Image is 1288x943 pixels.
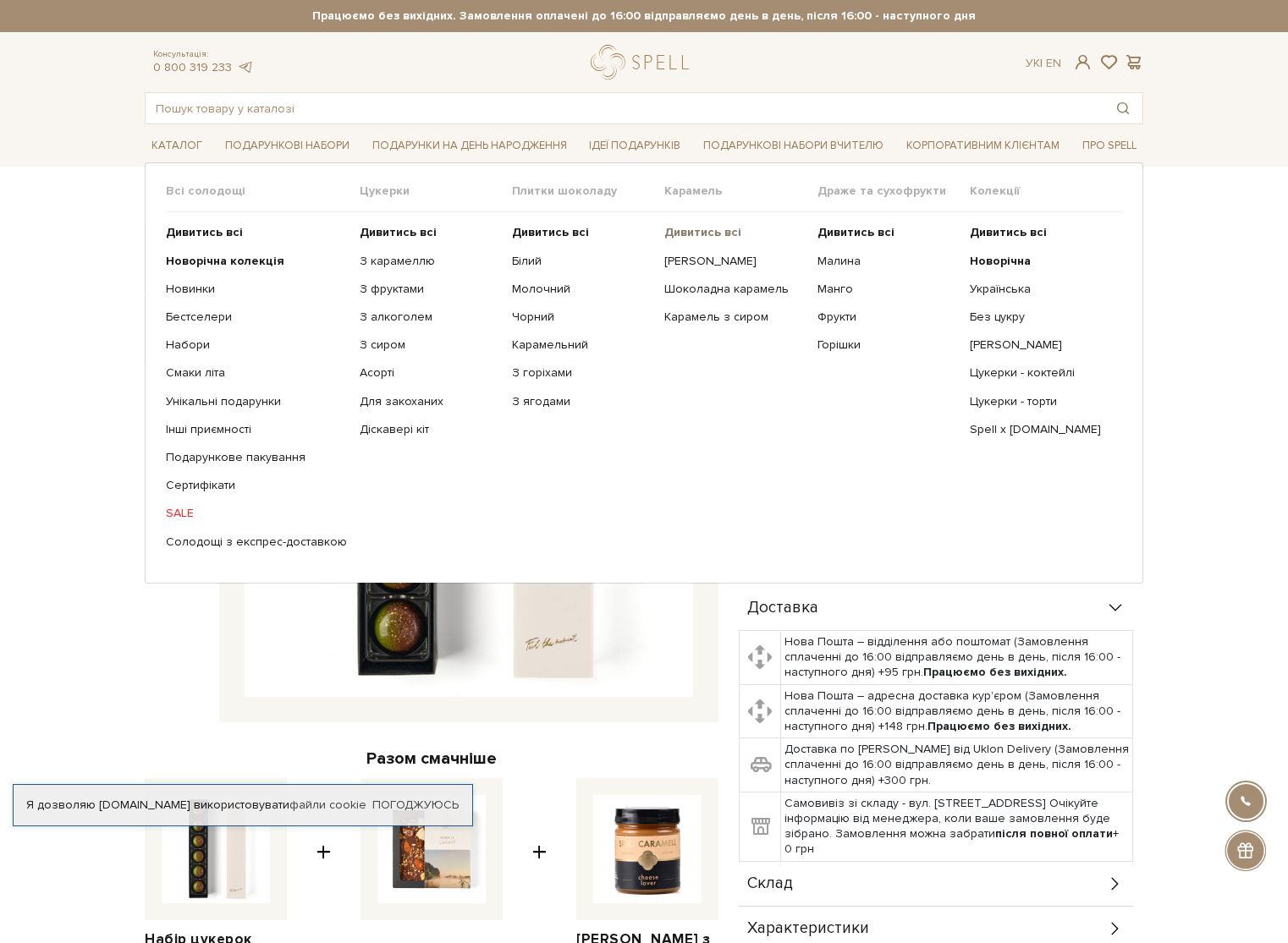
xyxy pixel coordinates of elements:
td: Самовивіз зі складу - вул. [STREET_ADDRESS] Очікуйте інформацію від менеджера, коли ваше замовлен... [780,792,1133,861]
a: Інші приємності [166,422,347,437]
a: Цукерки - торти [970,394,1109,409]
a: [PERSON_NAME] [664,254,804,269]
b: Дивитись всі [360,225,437,239]
a: Spell x [DOMAIN_NAME] [970,422,1109,437]
img: Карамель з Камамбером, 250 г [593,795,702,903]
a: Цукерки - коктейлі [970,365,1109,381]
span: Карамель [664,184,817,199]
a: файли cookie [289,798,366,812]
div: Ук [1026,56,1061,71]
a: Подарункові набори [218,133,356,159]
a: Смаки літа [166,365,347,381]
a: logo [591,45,696,79]
span: Характеристики [747,921,869,936]
a: З ягодами [512,394,652,409]
a: Новорічна колекція [166,254,347,269]
a: Дивитись всі [664,225,804,240]
td: Нова Пошта – адресна доставка кур'єром (Замовлення сплаченні до 16:00 відправляємо день в день, п... [780,684,1133,738]
a: Унікальні подарунки [166,394,347,409]
img: Набір цукерок KYIV CAKE (Київський торт) [162,795,270,903]
a: Малина [817,254,957,269]
span: Колекції [970,184,1122,199]
span: Цукерки [360,184,512,199]
a: Солодощі з експрес-доставкою [166,535,347,550]
a: Корпоративним клієнтам [900,133,1066,159]
span: | [1040,56,1043,70]
a: Горішки [817,337,957,353]
a: З горіхами [512,365,652,381]
a: Молочний [512,282,652,297]
b: Дивитись всі [664,225,741,239]
div: Я дозволяю [DOMAIN_NAME] використовувати [14,798,472,813]
a: Про Spell [1076,133,1143,159]
a: Фрукти [817,310,957,325]
a: En [1046,56,1061,70]
input: Пошук товару у каталозі [146,93,1104,123]
a: Каталог [145,133,209,159]
div: Разом смачніше [145,748,718,770]
strong: Працюємо без вихідних. Замовлення оплачені до 16:00 відправляємо день в день, після 16:00 - насту... [145,8,1143,24]
a: З фруктами [360,282,499,297]
span: Доставка [747,600,818,616]
a: Подарункове пакування [166,450,347,465]
a: Подарунки на День народження [366,133,574,159]
a: Діскавері кіт [360,422,499,437]
b: Дивитись всі [166,225,243,239]
b: Новорічна [970,254,1031,268]
a: Українська [970,282,1109,297]
a: Білий [512,254,652,269]
a: Дивитись всі [360,225,499,240]
a: Для закоханих [360,394,499,409]
a: Манго [817,282,957,297]
img: Шоколад KYIV Україна [377,795,486,903]
a: Новинки [166,282,347,297]
a: Новорічна [970,254,1109,269]
a: Дивитись всі [817,225,957,240]
a: З сиром [360,337,499,353]
a: Погоджуюсь [372,798,459,813]
b: Дивитись всі [970,225,1047,239]
button: Пошук товару у каталозі [1104,93,1142,123]
span: Плитки шоколаду [512,184,664,199]
b: Дивитись всі [817,225,894,239]
a: Набори [166,337,347,353]
a: Карамель з сиром [664,310,804,325]
a: Асорті [360,365,499,381]
a: Дивитись всі [512,225,652,240]
a: 0 800 319 233 [153,60,232,74]
a: Дивитись всі [166,225,347,240]
b: Дивитись всі [512,225,589,239]
a: Ідеї подарунків [582,133,687,159]
a: З карамеллю [360,254,499,269]
div: Каталог [145,162,1143,584]
b: Працюємо без вихідних. [923,665,1067,679]
b: Працюємо без вихідних. [927,719,1071,733]
span: Всі солодощі [166,184,360,199]
a: Подарункові набори Вчителю [696,131,890,160]
td: Нова Пошта – відділення або поштомат (Замовлення сплаченні до 16:00 відправляємо день в день, піс... [780,631,1133,685]
a: Без цукру [970,310,1109,325]
a: З алкоголем [360,310,499,325]
a: Бестселери [166,310,347,325]
a: Сертифікати [166,478,347,493]
a: Шоколадна карамель [664,282,804,297]
a: SALE [166,506,347,521]
a: Дивитись всі [970,225,1109,240]
a: Карамельний [512,337,652,353]
b: після повної оплати [995,826,1113,841]
a: Чорний [512,310,652,325]
td: Доставка по [PERSON_NAME] від Uklon Delivery (Замовлення сплаченні до 16:00 відправляємо день в д... [780,738,1133,792]
span: Драже та сухофрукти [817,184,970,199]
span: Консультація: [153,49,253,60]
span: Склад [747,876,793,891]
a: telegram [236,60,253,74]
b: Новорічна колекція [166,254,284,268]
a: [PERSON_NAME] [970,337,1109,353]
